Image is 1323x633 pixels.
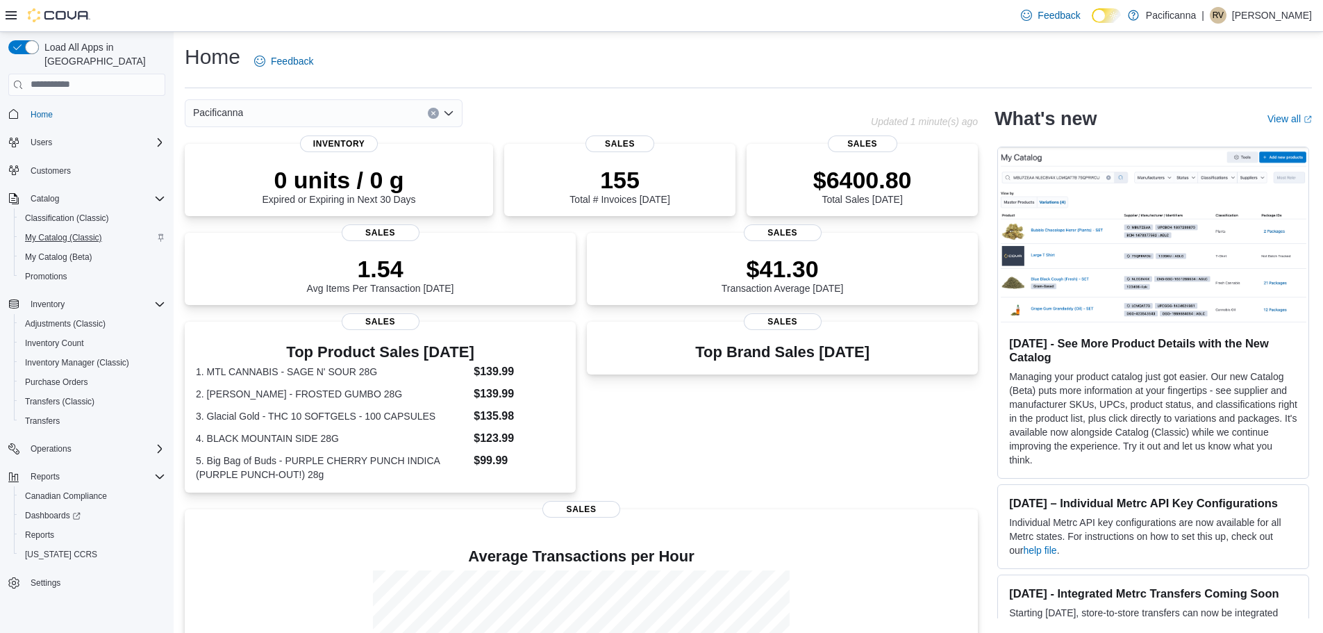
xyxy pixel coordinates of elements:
[1213,7,1224,24] span: RV
[271,54,313,68] span: Feedback
[31,299,65,310] span: Inventory
[3,573,171,593] button: Settings
[342,224,419,241] span: Sales
[31,443,72,454] span: Operations
[25,296,165,313] span: Inventory
[25,252,92,263] span: My Catalog (Beta)
[19,315,165,332] span: Adjustments (Classic)
[14,506,171,525] a: Dashboards
[31,471,60,482] span: Reports
[14,208,171,228] button: Classification (Classic)
[196,431,468,445] dt: 4. BLACK MOUNTAIN SIDE 28G
[1267,113,1312,124] a: View allExternal link
[25,396,94,407] span: Transfers (Classic)
[14,392,171,411] button: Transfers (Classic)
[196,454,468,482] dt: 5. Big Bag of Buds - PURPLE CHERRY PUNCH INDICA (PURPLE PUNCH-OUT!) 28g
[1009,496,1297,510] h3: [DATE] – Individual Metrc API Key Configurations
[19,229,108,246] a: My Catalog (Classic)
[1146,7,1196,24] p: Pacificanna
[19,210,165,227] span: Classification (Classic)
[1038,8,1080,22] span: Feedback
[19,335,90,352] a: Inventory Count
[19,354,165,371] span: Inventory Manager (Classic)
[25,574,165,591] span: Settings
[25,468,65,485] button: Reports
[25,271,67,282] span: Promotions
[25,377,88,388] span: Purchase Orders
[3,439,171,459] button: Operations
[19,229,165,246] span: My Catalog (Classic)
[25,441,77,457] button: Operations
[14,372,171,392] button: Purchase Orders
[263,166,416,194] p: 0 units / 0 g
[25,468,165,485] span: Reports
[19,268,73,285] a: Promotions
[474,408,565,425] dd: $135.98
[25,510,81,521] span: Dashboards
[871,116,978,127] p: Updated 1 minute(s) ago
[19,413,65,429] a: Transfers
[14,247,171,267] button: My Catalog (Beta)
[3,467,171,486] button: Reports
[14,525,171,545] button: Reports
[3,104,171,124] button: Home
[193,104,243,121] span: Pacificanna
[307,255,454,283] p: 1.54
[474,452,565,469] dd: $99.99
[813,166,912,205] div: Total Sales [DATE]
[19,527,165,543] span: Reports
[19,507,165,524] span: Dashboards
[25,134,165,151] span: Users
[307,255,454,294] div: Avg Items Per Transaction [DATE]
[196,344,565,361] h3: Top Product Sales [DATE]
[8,99,165,630] nav: Complex example
[25,134,58,151] button: Users
[569,166,669,194] p: 155
[569,166,669,205] div: Total # Invoices [DATE]
[31,577,60,589] span: Settings
[1210,7,1226,24] div: Rachael Veenstra
[19,268,165,285] span: Promotions
[19,393,165,410] span: Transfers (Classic)
[19,546,103,563] a: [US_STATE] CCRS
[25,549,97,560] span: [US_STATE] CCRS
[19,527,60,543] a: Reports
[25,575,66,591] a: Settings
[1009,336,1297,364] h3: [DATE] - See More Product Details with the New Catalog
[196,387,468,401] dt: 2. [PERSON_NAME] - FROSTED GUMBO 28G
[443,108,454,119] button: Open list of options
[1009,370,1297,467] p: Managing your product catalog just got easier. Our new Catalog (Beta) puts more information at yo...
[25,190,65,207] button: Catalog
[31,193,59,204] span: Catalog
[25,213,109,224] span: Classification (Classic)
[19,488,113,504] a: Canadian Compliance
[19,507,86,524] a: Dashboards
[28,8,90,22] img: Cova
[19,315,111,332] a: Adjustments (Classic)
[19,249,165,265] span: My Catalog (Beta)
[585,135,655,152] span: Sales
[19,210,115,227] a: Classification (Classic)
[25,190,165,207] span: Catalog
[14,353,171,372] button: Inventory Manager (Classic)
[196,365,468,379] dt: 1. MTL CANNABIS - SAGE N' SOUR 28G
[3,295,171,314] button: Inventory
[813,166,912,194] p: $6400.80
[1009,516,1297,557] p: Individual Metrc API key configurations are now available for all Metrc states. For instructions ...
[1304,115,1312,124] svg: External link
[196,548,967,565] h4: Average Transactions per Hour
[263,166,416,205] div: Expired or Expiring in Next 30 Days
[31,165,71,176] span: Customers
[25,416,60,427] span: Transfers
[25,357,129,368] span: Inventory Manager (Classic)
[1015,1,1085,29] a: Feedback
[474,430,565,447] dd: $123.99
[695,344,869,361] h3: Top Brand Sales [DATE]
[342,313,419,330] span: Sales
[744,313,822,330] span: Sales
[19,393,100,410] a: Transfers (Classic)
[25,106,165,123] span: Home
[19,413,165,429] span: Transfers
[474,363,565,380] dd: $139.99
[14,411,171,431] button: Transfers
